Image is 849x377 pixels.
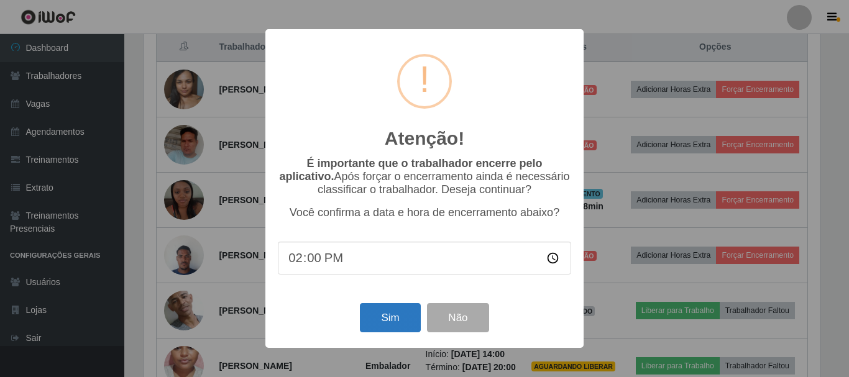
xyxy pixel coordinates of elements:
p: Você confirma a data e hora de encerramento abaixo? [278,206,571,219]
button: Sim [360,303,420,332]
p: Após forçar o encerramento ainda é necessário classificar o trabalhador. Deseja continuar? [278,157,571,196]
b: É importante que o trabalhador encerre pelo aplicativo. [279,157,542,183]
h2: Atenção! [385,127,464,150]
button: Não [427,303,489,332]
